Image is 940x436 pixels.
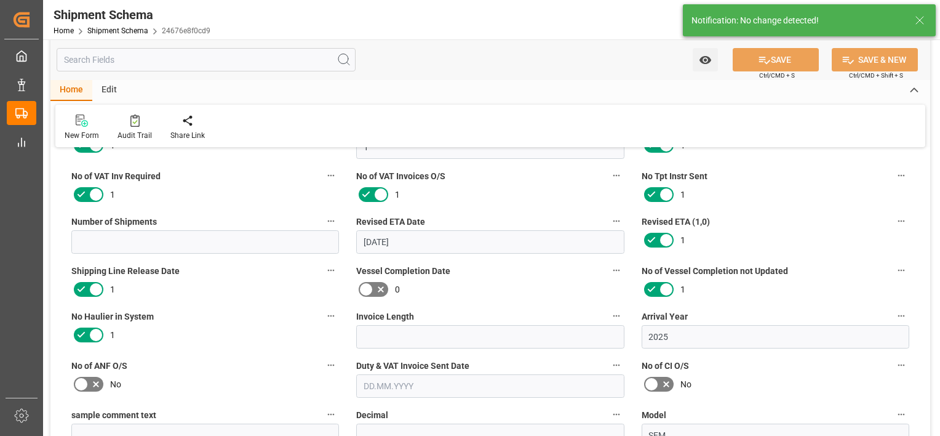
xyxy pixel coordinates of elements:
button: SAVE & NEW [832,48,918,71]
input: DD.MM.YYYY [356,374,624,398]
button: Revised ETA (1,0) [893,213,909,229]
span: 1 [110,283,115,296]
span: Invoice Length [356,310,414,323]
span: Decimal [356,409,388,422]
span: Number of Shipments [71,216,157,228]
span: No [110,378,121,391]
button: Revised ETA Date [608,213,624,229]
a: Home [54,26,74,35]
span: No of VAT Inv Required [71,170,161,183]
span: Model [642,409,666,422]
a: Shipment Schema [87,26,148,35]
span: 1 [680,188,685,201]
span: No [680,378,691,391]
span: 1 [110,188,115,201]
button: No of CI O/S [893,357,909,373]
div: Audit Trail [117,130,152,141]
div: New Form [65,130,99,141]
span: No Tpt Instr Sent [642,170,707,183]
span: Ctrl/CMD + Shift + S [849,71,903,80]
button: No Tpt Instr Sent [893,168,909,184]
button: No of VAT Invoices O/S [608,168,624,184]
span: No of VAT Invoices O/S [356,170,445,183]
input: Search Fields [57,48,356,71]
button: Invoice Length [608,308,624,324]
span: 1 [680,234,685,247]
span: No Haulier in System [71,310,154,323]
button: Duty & VAT Invoice Sent Date [608,357,624,373]
span: Revised ETA (1,0) [642,216,710,228]
span: Vessel Completion Date [356,265,450,278]
span: sample comment text [71,409,156,422]
button: sample comment text [323,406,339,422]
button: Arrival Year [893,308,909,324]
div: Edit [92,80,126,101]
span: No of CI O/S [642,360,689,373]
span: 1 [680,283,685,296]
button: Vessel Completion Date [608,262,624,278]
button: open menu [693,48,718,71]
span: 1 [110,329,115,342]
button: Number of Shipments [323,213,339,229]
button: No of Vessel Completion not Updated [893,262,909,278]
div: Share Link [170,130,205,141]
span: Revised ETA Date [356,216,425,228]
button: SAVE [733,48,819,71]
div: Notification: No change detected! [691,14,903,27]
button: No of ANF O/S [323,357,339,373]
span: 1 [395,188,400,201]
span: Duty & VAT Invoice Sent Date [356,360,469,373]
div: Home [50,80,92,101]
button: Model [893,406,909,422]
span: Arrival Year [642,310,688,323]
span: 0 [395,283,400,296]
div: Shipment Schema [54,6,210,24]
button: Decimal [608,406,624,422]
button: No of VAT Inv Required [323,168,339,184]
span: Ctrl/CMD + S [759,71,795,80]
span: No of ANF O/S [71,360,127,373]
span: Shipping Line Release Date [71,265,180,278]
button: No Haulier in System [323,308,339,324]
button: Shipping Line Release Date [323,262,339,278]
input: DD.MM.YYYY [356,230,624,254]
span: No of Vessel Completion not Updated [642,265,788,278]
